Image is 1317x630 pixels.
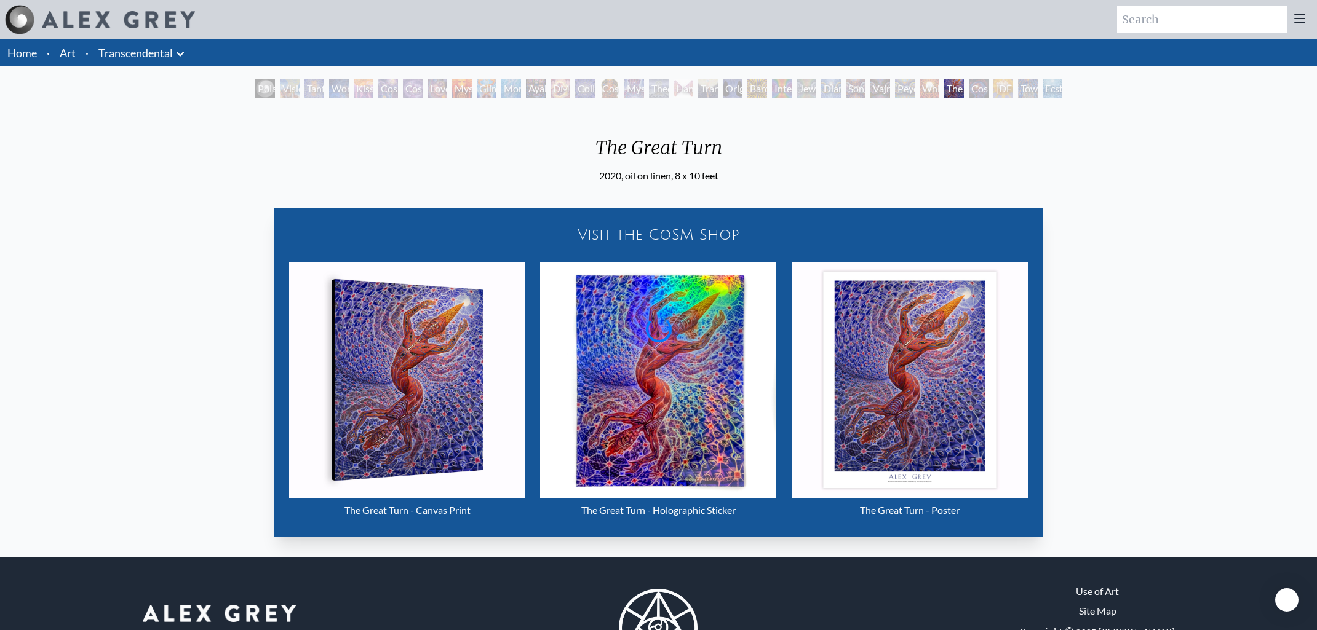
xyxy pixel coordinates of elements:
div: Mysteriosa 2 [452,79,472,98]
div: The Great Turn - Poster [792,498,1028,522]
a: Site Map [1079,604,1116,618]
div: Cosmic Consciousness [969,79,989,98]
div: Wonder [329,79,349,98]
a: The Great Turn - Poster [792,262,1028,522]
a: Home [7,46,37,60]
div: Ecstasy [1043,79,1062,98]
a: Transcendental [98,44,173,61]
div: The Great Turn - Holographic Sticker [540,498,776,522]
img: The Great Turn - Holographic Sticker [540,262,776,498]
div: Polar Unity Spiral [255,79,275,98]
div: Theologue [649,79,669,98]
div: Peyote Being [895,79,915,98]
div: Ayahuasca Visitation [526,79,546,98]
input: Search [1117,6,1287,33]
div: Diamond Being [821,79,841,98]
div: Cosmic Artist [403,79,423,98]
div: Monochord [501,79,521,98]
div: Song of Vajra Being [846,79,865,98]
a: Visit the CoSM Shop [282,215,1035,254]
a: The Great Turn - Canvas Print [289,262,525,522]
li: · [81,39,94,66]
div: White Light [920,79,939,98]
div: Visionary Origin of Language [280,79,300,98]
div: Bardo Being [747,79,767,98]
div: Interbeing [772,79,792,98]
div: Jewel Being [797,79,816,98]
div: 2020, oil on linen, 8 x 10 feet [586,168,732,183]
div: Transfiguration [698,79,718,98]
div: Vajra Being [870,79,890,98]
div: Toward the One [1018,79,1038,98]
div: Kiss of the [MEDICAL_DATA] [354,79,373,98]
div: The Great Turn [944,79,964,98]
div: Glimpsing the Empyrean [477,79,496,98]
li: · [42,39,55,66]
a: The Great Turn - Holographic Sticker [540,262,776,522]
div: DMT - The Spirit Molecule [551,79,570,98]
div: Tantra [304,79,324,98]
div: Original Face [723,79,742,98]
div: The Great Turn - Canvas Print [289,498,525,522]
div: [DEMOGRAPHIC_DATA] [993,79,1013,98]
div: Mystic Eye [624,79,644,98]
div: Hands that See [674,79,693,98]
img: The Great Turn - Canvas Print [289,262,525,498]
div: Cosmic [DEMOGRAPHIC_DATA] [600,79,619,98]
div: Love is a Cosmic Force [428,79,447,98]
div: Collective Vision [575,79,595,98]
div: Cosmic Creativity [378,79,398,98]
a: Use of Art [1076,584,1119,599]
a: Art [60,44,76,61]
img: The Great Turn - Poster [792,262,1028,498]
div: The Great Turn [586,136,732,168]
